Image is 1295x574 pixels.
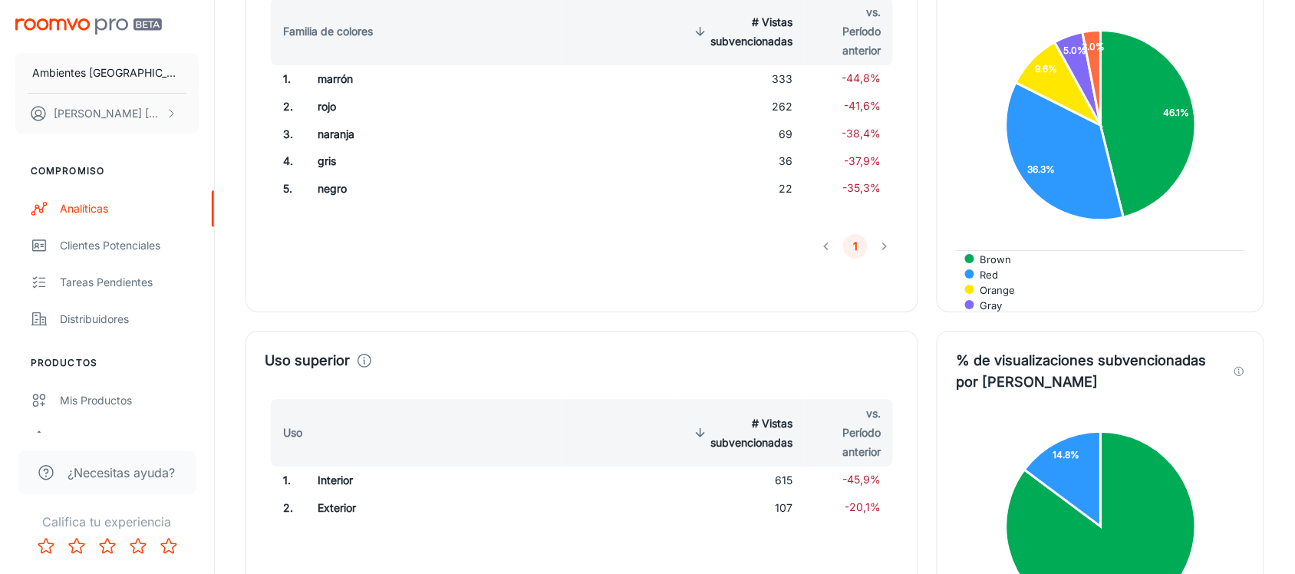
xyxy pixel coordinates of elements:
[842,5,881,57] font: vs. Período anterior
[288,473,291,487] font: .
[969,252,1012,266] span: brown
[54,107,142,120] font: [PERSON_NAME]
[817,2,881,61] span: vs. Período anterior
[318,501,356,514] font: Exterior
[289,182,292,195] font: .
[31,531,61,562] button: Califica 1 estrella
[283,423,322,442] span: Uso
[318,127,354,140] font: naranja
[772,100,792,113] font: 262
[265,352,350,368] font: Uso superior
[123,531,153,562] button: Califica 4 estrellas
[283,473,288,487] font: 1
[812,234,899,259] nav: navegación de paginación
[969,299,1003,312] span: gray
[68,465,175,480] font: ¿Necesitas ayuda?
[283,72,288,85] font: 1
[318,182,347,195] font: negro
[318,473,353,487] font: Interior
[15,53,199,93] button: Ambientes [GEOGRAPHIC_DATA]
[283,182,289,195] font: 5
[710,417,792,449] font: # Vistas subvencionadas
[710,15,792,48] font: # Vistas subvencionadas
[779,155,792,168] font: 36
[288,72,291,85] font: .
[318,155,336,168] font: gris
[842,127,881,140] font: -38,4%
[32,66,199,79] font: Ambientes [GEOGRAPHIC_DATA]
[43,514,172,529] font: Califica tu experiencia
[60,312,129,325] font: Distribuidores
[283,21,393,41] span: Familia de colores
[956,352,1206,390] font: % de visualizaciones subvencionadas por [PERSON_NAME]
[283,155,290,168] font: 4
[817,404,881,462] span: vs. Período anterior
[690,12,792,51] span: # Vistas subvencionadas
[844,99,881,112] font: -41,6%
[779,182,792,195] font: 22
[153,531,184,562] button: Calificar 5 estrellas
[290,100,293,113] font: .
[290,501,293,514] font: .
[842,407,881,458] font: vs. Período anterior
[283,501,290,514] font: 2
[290,155,293,168] font: .
[60,239,160,252] font: Clientes potenciales
[60,275,153,289] font: Tareas pendientes
[318,72,353,85] font: marrón
[969,268,999,282] span: red
[145,107,233,120] font: [PERSON_NAME]
[283,127,290,140] font: 3
[775,501,792,514] font: 107
[15,18,162,35] img: Roomvo PRO Beta
[779,127,792,140] font: 69
[15,94,199,134] button: [PERSON_NAME] [PERSON_NAME]
[283,427,302,440] font: Uso
[842,473,881,486] font: -45,9%
[842,181,881,194] font: -35,3%
[283,100,290,113] font: 2
[690,414,792,452] span: # Vistas subvencionadas
[60,394,132,407] font: Mis productos
[845,500,881,513] font: -20,1%
[31,165,104,176] font: Compromiso
[283,25,373,38] font: Familia de colores
[61,531,92,562] button: Calificar 2 estrellas
[60,202,108,215] font: Analíticas
[290,127,293,140] font: .
[842,71,881,84] font: -44,8%
[318,100,336,113] font: rojo
[60,430,165,444] font: Actualizar productos
[969,283,1016,297] span: orange
[775,473,792,487] font: 615
[844,154,881,167] font: -37,9%
[31,357,97,368] font: Productos
[92,531,123,562] button: Calificar 3 estrellas
[843,234,868,259] button: página 1
[772,72,792,85] font: 333
[853,240,858,253] font: 1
